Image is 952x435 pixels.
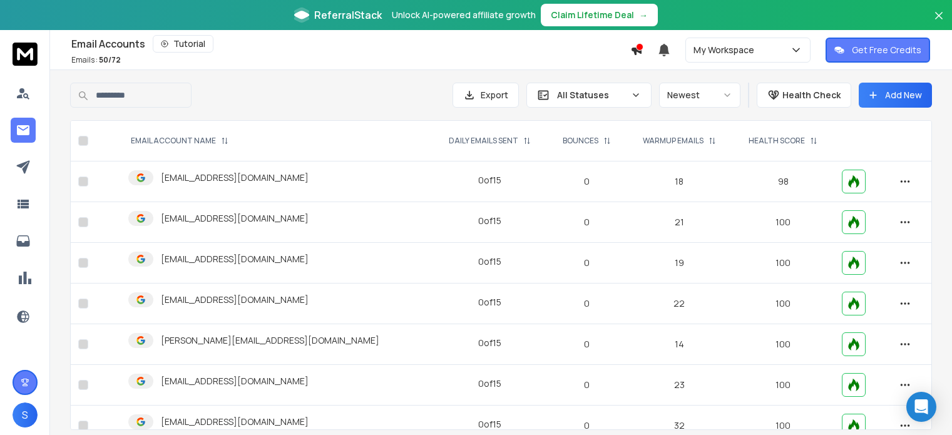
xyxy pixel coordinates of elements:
[392,9,536,21] p: Unlock AI-powered affiliate growth
[13,402,38,427] button: S
[478,215,501,227] div: 0 of 15
[732,365,834,406] td: 100
[541,4,658,26] button: Claim Lifetime Deal→
[478,174,501,187] div: 0 of 15
[161,416,309,428] p: [EMAIL_ADDRESS][DOMAIN_NAME]
[555,175,618,188] p: 0
[161,171,309,184] p: [EMAIL_ADDRESS][DOMAIN_NAME]
[852,44,921,56] p: Get Free Credits
[161,212,309,225] p: [EMAIL_ADDRESS][DOMAIN_NAME]
[694,44,759,56] p: My Workspace
[449,136,518,146] p: DAILY EMAILS SENT
[71,55,121,65] p: Emails :
[478,255,501,268] div: 0 of 15
[826,38,930,63] button: Get Free Credits
[732,324,834,365] td: 100
[732,161,834,202] td: 98
[659,83,740,108] button: Newest
[131,136,228,146] div: EMAIL ACCOUNT NAME
[555,419,618,432] p: 0
[626,365,732,406] td: 23
[555,379,618,391] p: 0
[732,202,834,243] td: 100
[555,216,618,228] p: 0
[626,284,732,324] td: 22
[161,375,309,387] p: [EMAIL_ADDRESS][DOMAIN_NAME]
[555,257,618,269] p: 0
[859,83,932,108] button: Add New
[161,334,379,347] p: [PERSON_NAME][EMAIL_ADDRESS][DOMAIN_NAME]
[626,324,732,365] td: 14
[161,294,309,306] p: [EMAIL_ADDRESS][DOMAIN_NAME]
[639,9,648,21] span: →
[478,296,501,309] div: 0 of 15
[749,136,805,146] p: HEALTH SCORE
[626,243,732,284] td: 19
[478,418,501,431] div: 0 of 15
[626,161,732,202] td: 18
[153,35,213,53] button: Tutorial
[453,83,519,108] button: Export
[626,202,732,243] td: 21
[643,136,704,146] p: WARMUP EMAILS
[478,377,501,390] div: 0 of 15
[757,83,851,108] button: Health Check
[931,8,947,38] button: Close banner
[161,253,309,265] p: [EMAIL_ADDRESS][DOMAIN_NAME]
[557,89,626,101] p: All Statuses
[314,8,382,23] span: ReferralStack
[906,392,936,422] div: Open Intercom Messenger
[71,35,630,53] div: Email Accounts
[782,89,841,101] p: Health Check
[555,338,618,351] p: 0
[732,243,834,284] td: 100
[99,54,121,65] span: 50 / 72
[478,337,501,349] div: 0 of 15
[732,284,834,324] td: 100
[555,297,618,310] p: 0
[563,136,598,146] p: BOUNCES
